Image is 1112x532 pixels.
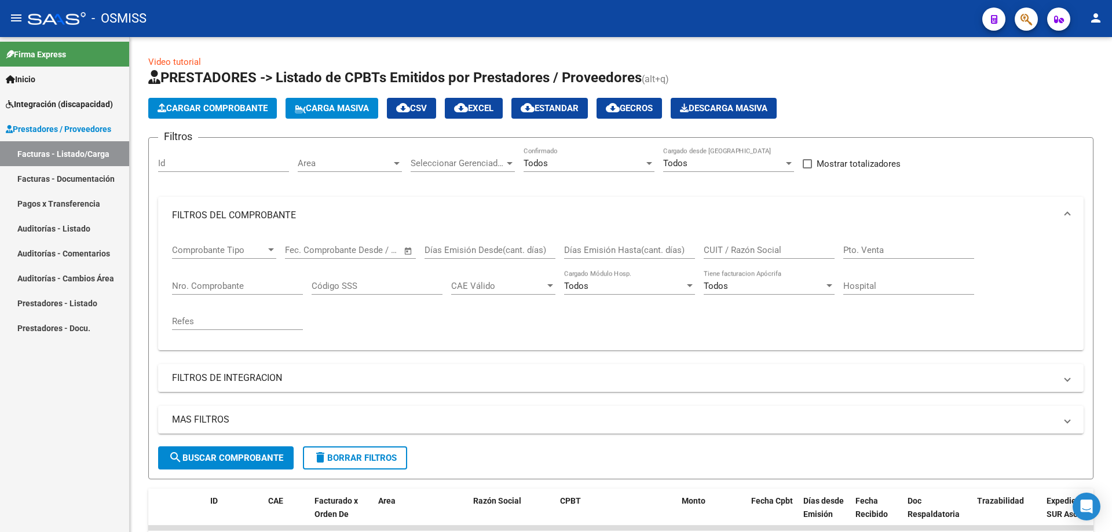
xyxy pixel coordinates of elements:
span: Borrar Filtros [313,453,397,463]
span: Area [378,496,396,505]
span: EXCEL [454,103,493,113]
span: CAE Válido [451,281,545,291]
span: Todos [564,281,588,291]
button: Estandar [511,98,588,119]
mat-icon: cloud_download [521,101,535,115]
mat-icon: cloud_download [454,101,468,115]
span: Expediente SUR Asociado [1047,496,1098,519]
mat-panel-title: FILTROS DE INTEGRACION [172,372,1056,384]
input: Fecha inicio [285,245,332,255]
h3: Filtros [158,129,198,145]
button: EXCEL [445,98,503,119]
button: Descarga Masiva [671,98,777,119]
span: Facturado x Orden De [314,496,358,519]
span: Buscar Comprobante [169,453,283,463]
span: CAE [268,496,283,505]
button: CSV [387,98,436,119]
span: Doc Respaldatoria [908,496,960,519]
mat-icon: person [1089,11,1103,25]
span: Razón Social [473,496,521,505]
mat-expansion-panel-header: FILTROS DE INTEGRACION [158,364,1084,392]
span: Comprobante Tipo [172,245,266,255]
span: Días desde Emisión [803,496,844,519]
span: Fecha Recibido [855,496,888,519]
mat-panel-title: FILTROS DEL COMPROBANTE [172,209,1056,222]
span: - OSMISS [92,6,147,31]
button: Open calendar [402,244,415,258]
span: Fecha Cpbt [751,496,793,505]
span: Todos [663,158,687,168]
span: Estandar [521,103,579,113]
div: Open Intercom Messenger [1073,493,1100,520]
span: ID [210,496,218,505]
button: Gecros [597,98,662,119]
mat-icon: menu [9,11,23,25]
span: Carga Masiva [295,103,369,113]
mat-expansion-panel-header: MAS FILTROS [158,406,1084,434]
span: Gecros [606,103,653,113]
span: Cargar Comprobante [158,103,268,113]
span: Integración (discapacidad) [6,98,113,111]
mat-icon: search [169,450,182,464]
span: Monto [682,496,705,505]
mat-icon: delete [313,450,327,464]
button: Borrar Filtros [303,446,407,469]
input: Fecha fin [342,245,398,255]
span: Area [298,158,392,168]
span: CPBT [560,496,581,505]
a: Video tutorial [148,57,201,67]
app-download-masive: Descarga masiva de comprobantes (adjuntos) [671,98,777,119]
span: Trazabilidad [977,496,1024,505]
button: Carga Masiva [286,98,378,119]
span: PRESTADORES -> Listado de CPBTs Emitidos por Prestadores / Proveedores [148,69,642,86]
span: Descarga Masiva [680,103,767,113]
mat-icon: cloud_download [606,101,620,115]
button: Cargar Comprobante [148,98,277,119]
span: Prestadores / Proveedores [6,123,111,135]
div: FILTROS DEL COMPROBANTE [158,234,1084,350]
mat-expansion-panel-header: FILTROS DEL COMPROBANTE [158,197,1084,234]
span: Seleccionar Gerenciador [411,158,504,168]
button: Buscar Comprobante [158,446,294,469]
span: (alt+q) [642,74,669,85]
span: Inicio [6,73,35,86]
span: Todos [524,158,548,168]
span: Firma Express [6,48,66,61]
span: Mostrar totalizadores [817,157,901,171]
mat-panel-title: MAS FILTROS [172,413,1056,426]
span: CSV [396,103,427,113]
span: Todos [704,281,728,291]
mat-icon: cloud_download [396,101,410,115]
